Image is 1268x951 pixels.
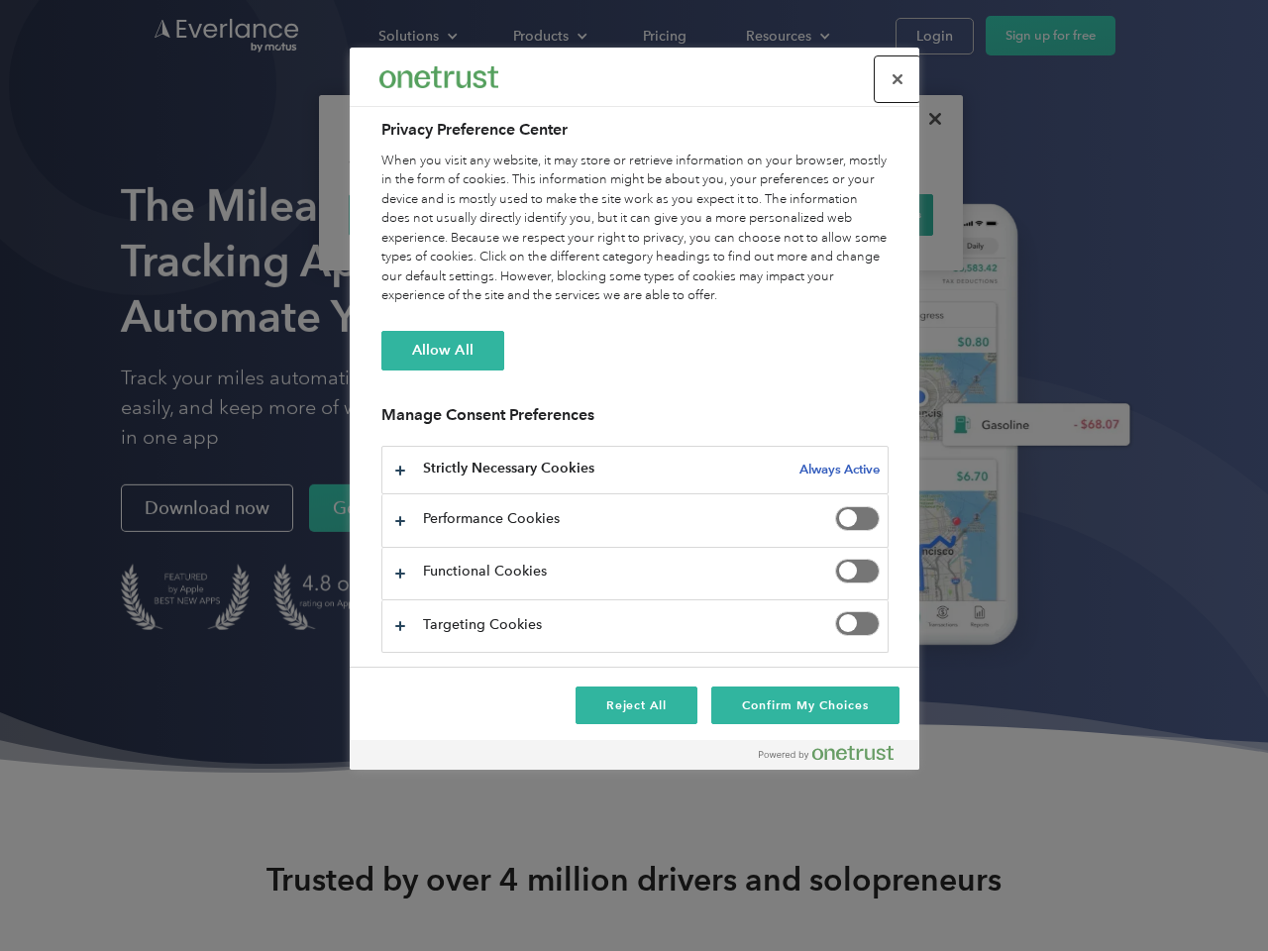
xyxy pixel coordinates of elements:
[350,48,919,770] div: Privacy Preference Center
[379,66,498,87] img: Everlance
[381,405,889,436] h3: Manage Consent Preferences
[350,48,919,770] div: Preference center
[711,687,898,724] button: Confirm My Choices
[759,745,894,761] img: Powered by OneTrust Opens in a new Tab
[576,687,698,724] button: Reject All
[379,57,498,97] div: Everlance
[381,118,889,142] h2: Privacy Preference Center
[381,331,504,370] button: Allow All
[876,57,919,101] button: Close
[381,152,889,306] div: When you visit any website, it may store or retrieve information on your browser, mostly in the f...
[759,745,909,770] a: Powered by OneTrust Opens in a new Tab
